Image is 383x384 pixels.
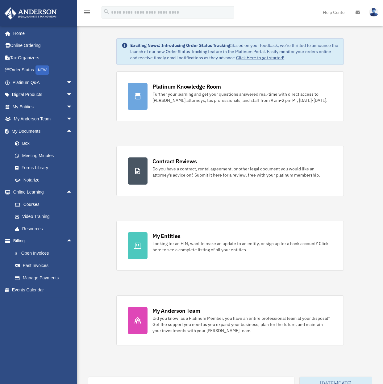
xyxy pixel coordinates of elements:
[152,315,332,334] div: Did you know, as a Platinum Member, you have an entire professional team at your disposal? Get th...
[35,65,49,75] div: NEW
[152,240,332,253] div: Looking for an EIN, want to make an update to an entity, or sign up for a bank account? Click her...
[116,295,344,345] a: My Anderson Team Did you know, as a Platinum Member, you have an entire professional team at your...
[236,55,284,61] a: Click Here to get started!
[4,40,82,52] a: Online Ordering
[66,113,79,126] span: arrow_drop_down
[9,247,82,260] a: $Open Invoices
[9,198,82,211] a: Courses
[116,221,344,271] a: My Entities Looking for an EIN, want to make an update to an entity, or sign up for a bank accoun...
[66,125,79,138] span: arrow_drop_up
[4,76,82,89] a: Platinum Q&Aarrow_drop_down
[369,8,378,17] img: User Pic
[9,211,82,223] a: Video Training
[66,186,79,199] span: arrow_drop_up
[152,157,197,165] div: Contract Reviews
[9,260,82,272] a: Past Invoices
[4,52,82,64] a: Tax Organizers
[18,250,21,257] span: $
[130,43,231,48] strong: Exciting News: Introducing Order Status Tracking!
[9,272,82,284] a: Manage Payments
[9,174,82,186] a: Notarize
[4,284,82,296] a: Events Calendar
[9,223,82,235] a: Resources
[116,71,344,121] a: Platinum Knowledge Room Further your learning and get your questions answered real-time with dire...
[152,232,180,240] div: My Entities
[9,162,82,174] a: Forms Library
[152,166,332,178] div: Do you have a contract, rental agreement, or other legal document you would like an attorney's ad...
[9,149,82,162] a: Meeting Minutes
[4,64,82,77] a: Order StatusNEW
[66,101,79,113] span: arrow_drop_down
[83,9,91,16] i: menu
[4,89,82,101] a: Digital Productsarrow_drop_down
[66,89,79,101] span: arrow_drop_down
[152,91,332,103] div: Further your learning and get your questions answered real-time with direct access to [PERSON_NAM...
[4,186,82,198] a: Online Learningarrow_drop_up
[83,11,91,16] a: menu
[66,235,79,248] span: arrow_drop_up
[130,42,339,61] div: Based on your feedback, we're thrilled to announce the launch of our new Order Status Tracking fe...
[9,137,82,150] a: Box
[4,27,79,40] a: Home
[152,307,200,315] div: My Anderson Team
[4,113,82,125] a: My Anderson Teamarrow_drop_down
[4,235,82,247] a: Billingarrow_drop_up
[116,146,344,196] a: Contract Reviews Do you have a contract, rental agreement, or other legal document you would like...
[3,7,59,19] img: Anderson Advisors Platinum Portal
[4,101,82,113] a: My Entitiesarrow_drop_down
[4,125,82,137] a: My Documentsarrow_drop_up
[66,76,79,89] span: arrow_drop_down
[103,8,110,15] i: search
[152,83,221,90] div: Platinum Knowledge Room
